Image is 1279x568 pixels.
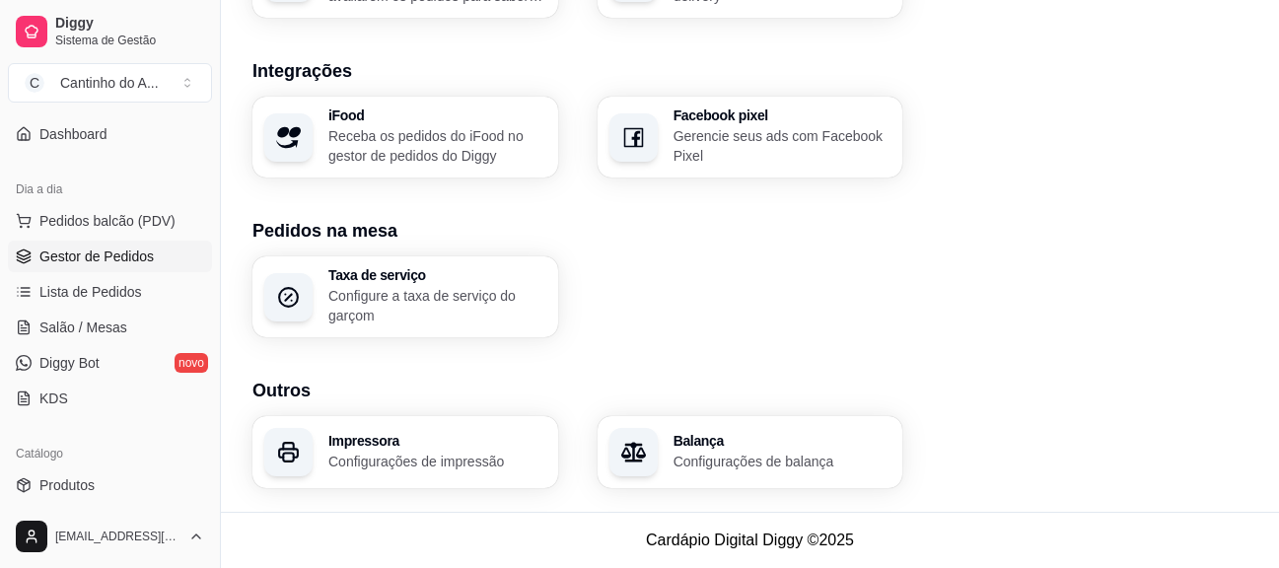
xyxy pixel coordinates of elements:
h3: iFood [328,108,546,122]
span: Dashboard [39,124,107,144]
p: Configure a taxa de serviço do garçom [328,286,546,325]
h3: Outros [252,377,1247,404]
p: Gerencie seus ads com Facebook Pixel [674,126,891,166]
h3: Balança [674,434,891,448]
a: Diggy Botnovo [8,347,212,379]
h3: Taxa de serviço [328,268,546,282]
footer: Cardápio Digital Diggy © 2025 [221,512,1279,568]
span: Lista de Pedidos [39,282,142,302]
span: KDS [39,389,68,408]
span: C [25,73,44,93]
p: Configurações de impressão [328,452,546,471]
div: Catálogo [8,438,212,469]
a: Dashboard [8,118,212,150]
h3: Facebook pixel [674,108,891,122]
span: [EMAIL_ADDRESS][DOMAIN_NAME] [55,529,180,544]
div: Dia a dia [8,174,212,205]
span: Produtos [39,475,95,495]
a: Gestor de Pedidos [8,241,212,272]
button: Select a team [8,63,212,103]
button: [EMAIL_ADDRESS][DOMAIN_NAME] [8,513,212,560]
button: iFoodReceba os pedidos do iFood no gestor de pedidos do Diggy [252,97,558,177]
span: Gestor de Pedidos [39,247,154,266]
a: KDS [8,383,212,414]
p: Receba os pedidos do iFood no gestor de pedidos do Diggy [328,126,546,166]
span: Sistema de Gestão [55,33,204,48]
div: Cantinho do A ... [60,73,159,93]
button: ImpressoraConfigurações de impressão [252,416,558,488]
span: Salão / Mesas [39,318,127,337]
a: Lista de Pedidos [8,276,212,308]
h3: Impressora [328,434,546,448]
h3: Integrações [252,57,1247,85]
h3: Pedidos na mesa [252,217,1247,245]
span: Diggy Bot [39,353,100,373]
a: Produtos [8,469,212,501]
a: Salão / Mesas [8,312,212,343]
button: Taxa de serviçoConfigure a taxa de serviço do garçom [252,256,558,337]
button: Pedidos balcão (PDV) [8,205,212,237]
button: Facebook pixelGerencie seus ads com Facebook Pixel [598,97,903,177]
a: DiggySistema de Gestão [8,8,212,55]
p: Configurações de balança [674,452,891,471]
span: Pedidos balcão (PDV) [39,211,176,231]
button: BalançaConfigurações de balança [598,416,903,488]
span: Diggy [55,15,204,33]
